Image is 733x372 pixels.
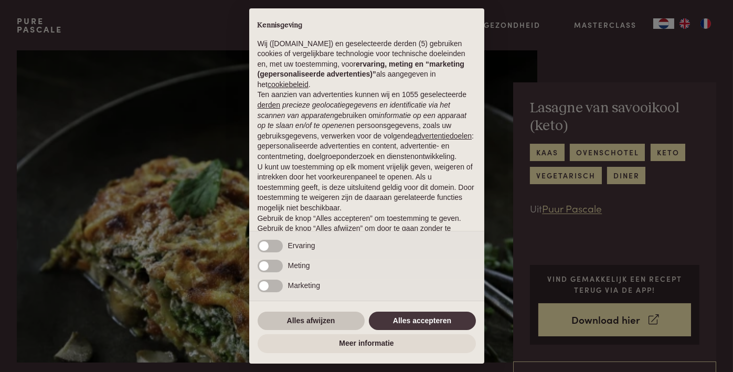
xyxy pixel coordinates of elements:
[258,100,281,111] button: derden
[258,312,365,331] button: Alles afwijzen
[258,21,476,30] h2: Kennisgeving
[258,101,450,120] em: precieze geolocatiegegevens en identificatie via het scannen van apparaten
[288,261,310,270] span: Meting
[288,281,320,290] span: Marketing
[258,111,467,130] em: informatie op een apparaat op te slaan en/of te openen
[258,334,476,353] button: Meer informatie
[369,312,476,331] button: Alles accepteren
[258,39,476,90] p: Wij ([DOMAIN_NAME]) en geselecteerde derden (5) gebruiken cookies of vergelijkbare technologie vo...
[413,131,472,142] button: advertentiedoelen
[258,162,476,214] p: U kunt uw toestemming op elk moment vrijelijk geven, weigeren of intrekken door het voorkeurenpan...
[258,214,476,245] p: Gebruik de knop “Alles accepteren” om toestemming te geven. Gebruik de knop “Alles afwijzen” om d...
[258,90,476,162] p: Ten aanzien van advertenties kunnen wij en 1055 geselecteerde gebruiken om en persoonsgegevens, z...
[268,80,309,89] a: cookiebeleid
[288,241,315,250] span: Ervaring
[258,60,464,79] strong: ervaring, meting en “marketing (gepersonaliseerde advertenties)”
